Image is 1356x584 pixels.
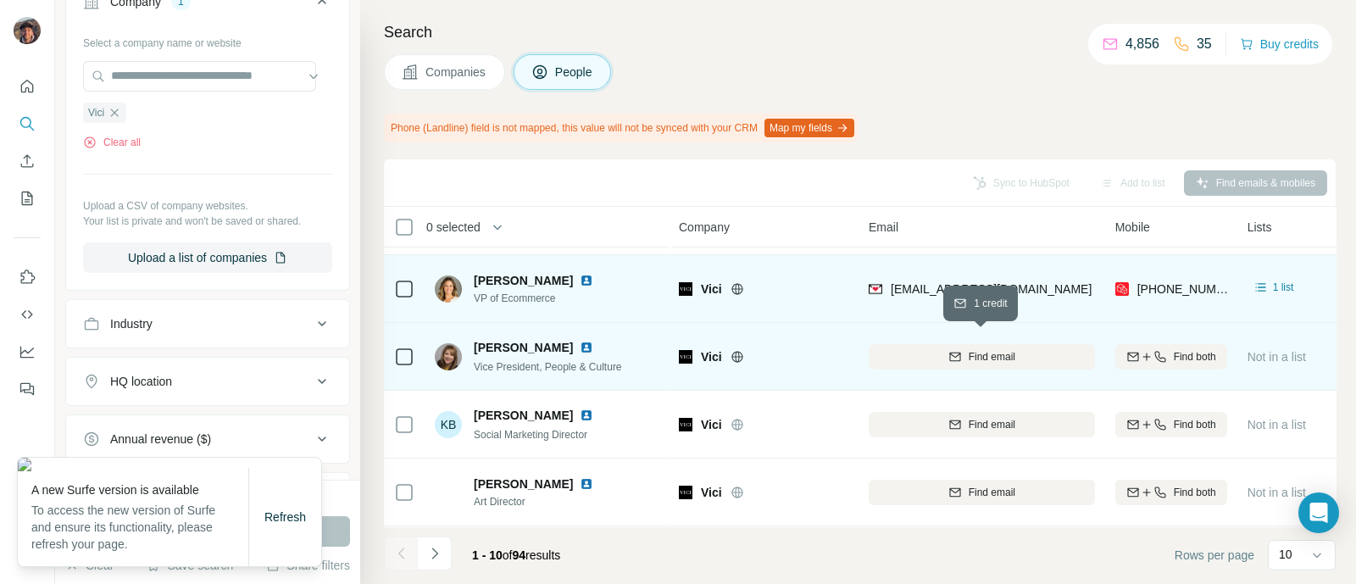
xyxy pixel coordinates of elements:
[88,105,104,120] span: Vici
[474,361,622,373] span: Vice President, People & Culture
[679,486,692,499] img: Logo of Vici
[1115,412,1227,437] button: Find both
[869,412,1095,437] button: Find email
[555,64,594,81] span: People
[31,481,248,498] p: A new Surfe version is available
[1115,344,1227,370] button: Find both
[83,214,332,229] p: Your list is private and won't be saved or shared.
[435,411,462,438] div: KB
[701,484,722,501] span: Vici
[83,29,332,51] div: Select a company name or website
[474,476,573,492] span: [PERSON_NAME]
[764,119,854,137] button: Map my fields
[435,479,462,506] img: Avatar
[679,418,692,431] img: Logo of Vici
[14,299,41,330] button: Use Surfe API
[384,114,858,142] div: Phone (Landline) field is not mapped, this value will not be synced with your CRM
[869,281,882,298] img: provider findymail logo
[1240,32,1319,56] button: Buy credits
[580,477,593,491] img: LinkedIn logo
[110,373,172,390] div: HQ location
[14,71,41,102] button: Quick start
[474,272,573,289] span: [PERSON_NAME]
[435,343,462,370] img: Avatar
[14,262,41,292] button: Use Surfe on LinkedIn
[1115,219,1150,236] span: Mobile
[14,108,41,139] button: Search
[701,416,722,433] span: Vici
[110,431,211,448] div: Annual revenue ($)
[1248,486,1306,499] span: Not in a list
[869,480,1095,505] button: Find email
[1174,417,1216,432] span: Find both
[474,494,614,509] span: Art Director
[66,303,349,344] button: Industry
[474,407,573,424] span: [PERSON_NAME]
[425,64,487,81] span: Companies
[679,219,730,236] span: Company
[1298,492,1339,533] div: Open Intercom Messenger
[426,219,481,236] span: 0 selected
[701,281,722,298] span: Vici
[264,510,306,524] span: Refresh
[435,275,462,303] img: Avatar
[472,548,560,562] span: results
[83,135,141,150] button: Clear all
[418,537,452,570] button: Navigate to next page
[474,429,587,441] span: Social Marketing Director
[110,315,153,332] div: Industry
[14,374,41,404] button: Feedback
[14,146,41,176] button: Enrich CSV
[14,183,41,214] button: My lists
[1137,282,1244,296] span: [PHONE_NUMBER]
[580,409,593,422] img: LinkedIn logo
[83,242,332,273] button: Upload a list of companies
[66,419,349,459] button: Annual revenue ($)
[31,502,248,553] p: To access the new version of Surfe and ensure its functionality, please refresh your page.
[1115,480,1227,505] button: Find both
[83,198,332,214] p: Upload a CSV of company websites.
[14,17,41,44] img: Avatar
[14,336,41,367] button: Dashboard
[1125,34,1159,54] p: 4,856
[474,291,614,306] span: VP of Ecommerce
[1115,281,1129,298] img: provider prospeo logo
[503,548,513,562] span: of
[1248,418,1306,431] span: Not in a list
[1273,280,1294,295] span: 1 list
[969,349,1015,364] span: Find email
[1279,546,1292,563] p: 10
[513,548,526,562] span: 94
[66,361,349,402] button: HQ location
[679,350,692,364] img: Logo of Vici
[1248,350,1306,364] span: Not in a list
[580,341,593,354] img: LinkedIn logo
[1174,349,1216,364] span: Find both
[580,274,593,287] img: LinkedIn logo
[869,344,1095,370] button: Find email
[253,502,318,532] button: Refresh
[891,282,1092,296] span: [EMAIL_ADDRESS][DOMAIN_NAME]
[701,348,722,365] span: Vici
[18,458,321,471] img: d4d014af-2da3-46f0-933f-a8a64ee69e48
[1174,485,1216,500] span: Find both
[969,485,1015,500] span: Find email
[474,339,573,356] span: [PERSON_NAME]
[1248,219,1272,236] span: Lists
[472,548,503,562] span: 1 - 10
[1175,547,1254,564] span: Rows per page
[969,417,1015,432] span: Find email
[679,282,692,296] img: Logo of Vici
[869,219,898,236] span: Email
[1197,34,1212,54] p: 35
[384,20,1336,44] h4: Search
